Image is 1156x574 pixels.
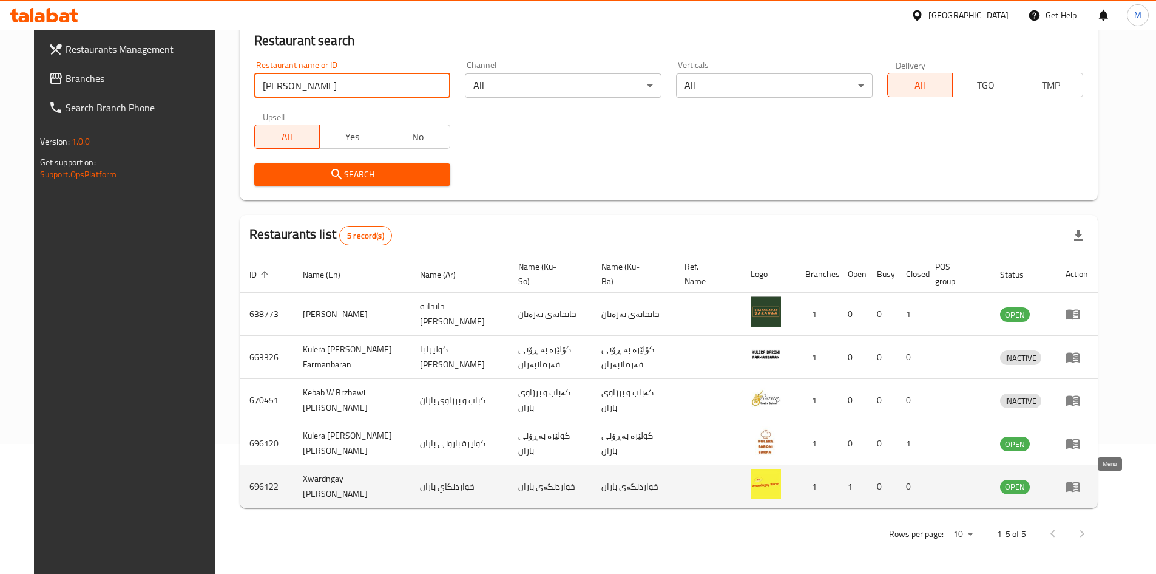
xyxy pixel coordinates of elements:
td: 0 [838,293,867,336]
label: Upsell [263,112,285,121]
td: چایخانەی بەرەنان [592,293,675,336]
td: 638773 [240,293,293,336]
span: 1.0.0 [72,134,90,149]
td: كوليرا با [PERSON_NAME] [410,336,509,379]
button: TGO [952,73,1018,97]
span: POS group [935,259,976,289]
span: Search Branch Phone [66,100,217,115]
span: No [390,128,446,146]
td: 0 [896,465,925,508]
span: OPEN [1000,480,1030,494]
button: TMP [1018,73,1084,97]
img: Xwardngay Baran [751,469,781,499]
td: 1 [796,465,838,508]
div: INACTIVE [1000,394,1041,408]
td: 0 [867,336,896,379]
td: 1 [838,465,867,508]
a: Support.OpsPlatform [40,166,117,182]
span: 5 record(s) [340,230,391,242]
td: جايخانة [PERSON_NAME] [410,293,509,336]
td: خواردنگەی باران [509,465,592,508]
img: Kebab W Brzhawi Baran [751,383,781,413]
td: خواردنكاي باران [410,465,509,508]
th: Busy [867,256,896,293]
span: Name (Ku-So) [518,259,577,289]
th: Open [838,256,867,293]
div: Menu [1066,393,1088,408]
span: OPEN [1000,308,1030,322]
td: 0 [867,379,896,422]
span: ID [249,267,272,282]
a: Search Branch Phone [39,93,227,122]
button: Yes [319,125,385,149]
span: M [1134,9,1141,22]
div: Rows per page: [948,525,978,544]
span: Status [1000,267,1039,282]
button: All [254,125,320,149]
span: Name (Ar) [420,267,472,282]
img: Chaykhanay Baranan [751,296,781,327]
span: Name (En) [303,267,356,282]
td: 0 [838,422,867,465]
th: Branches [796,256,838,293]
td: کولێرە بەڕۆنی باران [592,422,675,465]
table: enhanced table [240,256,1098,508]
td: کەباب و برژاوی باران [509,379,592,422]
span: Restaurants Management [66,42,217,56]
td: 0 [867,465,896,508]
span: Ref. Name [684,259,726,289]
span: All [893,77,948,94]
th: Action [1056,256,1098,293]
span: Name (Ku-Ba) [601,259,660,289]
span: All [260,128,316,146]
button: All [887,73,953,97]
span: OPEN [1000,437,1030,451]
span: Branches [66,71,217,86]
div: OPEN [1000,437,1030,451]
div: [GEOGRAPHIC_DATA] [928,9,1009,22]
a: Restaurants Management [39,35,227,64]
input: Search for restaurant name or ID.. [254,73,451,98]
div: INACTIVE [1000,350,1041,365]
span: INACTIVE [1000,394,1041,408]
td: 696122 [240,465,293,508]
td: Kulera [PERSON_NAME] [PERSON_NAME] [293,422,410,465]
div: All [465,73,661,98]
td: 1 [796,336,838,379]
p: 1-5 of 5 [997,527,1026,542]
td: 0 [896,379,925,422]
td: کۆلێرە بە ڕۆنی فەرمانبەران [592,336,675,379]
div: Menu [1066,307,1088,321]
td: كوليرة باروني باران [410,422,509,465]
td: کولێرە بەڕۆنی باران [509,422,592,465]
span: Version: [40,134,70,149]
td: 696120 [240,422,293,465]
a: Branches [39,64,227,93]
div: OPEN [1000,307,1030,322]
td: 670451 [240,379,293,422]
td: Kulera [PERSON_NAME] Farmanbaran [293,336,410,379]
h2: Restaurant search [254,32,1084,50]
td: 1 [796,379,838,422]
th: Closed [896,256,925,293]
td: 0 [867,293,896,336]
td: 0 [896,336,925,379]
td: خواردنگەی باران [592,465,675,508]
td: كباب و برزاوي باران [410,379,509,422]
span: TGO [958,77,1013,94]
td: 663326 [240,336,293,379]
button: Search [254,163,451,186]
td: 1 [796,293,838,336]
div: Menu [1066,350,1088,364]
span: Yes [325,128,380,146]
div: Menu [1066,436,1088,451]
td: چایخانەی بەرەنان [509,293,592,336]
img: Kulera Baroni Baran [751,426,781,456]
td: کەباب و برژاوی باران [592,379,675,422]
td: Kebab W Brzhawi [PERSON_NAME] [293,379,410,422]
label: Delivery [896,61,926,69]
td: کۆلێرە بە ڕۆنی فەرمانبەران [509,336,592,379]
td: [PERSON_NAME] [293,293,410,336]
span: Search [264,167,441,182]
